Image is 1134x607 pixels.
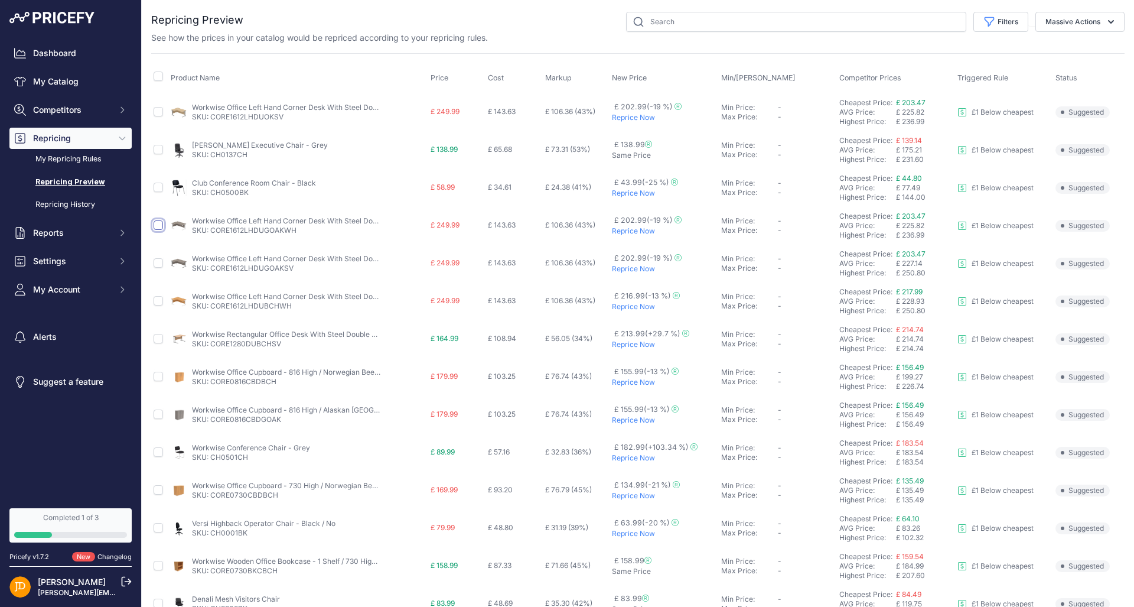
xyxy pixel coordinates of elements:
span: £ 34.61 [488,183,511,191]
a: Highest Price: [839,117,886,126]
div: Max Price: [721,150,778,160]
span: Price [431,73,448,82]
p: £1 Below cheapest [972,297,1034,306]
span: £ 203.47 [896,249,926,258]
a: £1 Below cheapest [957,486,1034,495]
div: AVG Price: [839,221,896,231]
div: Max Price: [721,415,778,424]
a: £ 139.14 [896,136,922,145]
p: See how the prices in your catalog would be repriced according to your repricing rules. [151,32,488,44]
span: - [778,178,781,187]
a: £ 217.99 [896,287,923,296]
p: £1 Below cheapest [972,145,1034,155]
a: £1 Below cheapest [957,259,1034,268]
p: Reprice Now [612,302,717,311]
a: Workwise Office Left Hand Corner Desk With Steel Double Upright Cantilever Frame - 1600X1200 / No... [192,292,606,301]
p: £1 Below cheapest [972,561,1034,571]
a: Cheapest Price: [839,249,892,258]
nav: Sidebar [9,43,132,494]
span: - [778,226,781,235]
span: Settings [33,255,110,267]
a: Cheapest Price: [839,174,892,183]
div: £ 135.49 [896,486,953,495]
p: Reprice Now [612,113,717,122]
a: Alerts [9,326,132,348]
a: Repricing Preview [9,172,132,193]
a: My Repricing Rules [9,149,132,170]
span: £ 143.63 [488,258,516,267]
span: £ 249.99 [431,258,460,267]
span: (-25 %) [642,178,669,187]
span: £ 231.60 [896,155,924,164]
span: £ 65.68 [488,145,512,154]
p: £1 Below cheapest [972,410,1034,420]
a: Cheapest Price: [839,439,892,447]
span: Competitors [33,104,110,116]
span: Suggested [1055,182,1110,194]
div: £ 183.54 [896,448,953,457]
button: Competitors [9,99,132,121]
a: SKU: CH0137CH [192,150,247,159]
input: Search [626,12,966,32]
div: Max Price: [721,377,778,387]
span: £ 108.94 [488,334,516,343]
div: Max Price: [721,301,778,311]
p: Reprice Now [612,416,717,425]
a: SKU: CORE0816CBDGOAK [192,415,281,424]
span: - [778,339,781,348]
div: £ 227.14 [896,259,953,268]
span: £ 103.25 [488,410,516,418]
div: Max Price: [721,491,778,500]
a: Workwise Office Left Hand Corner Desk With Steel Double Upright Cantilever Frame - 1600X1200 / Al... [192,254,607,263]
div: £ 225.82 [896,221,953,231]
a: Highest Price: [839,193,886,202]
span: £ 250.80 [896,268,926,277]
span: £ 138.99 [614,140,652,149]
p: £1 Below cheapest [972,524,1034,533]
a: £1 Below cheapest [957,448,1034,457]
span: (+29.7 %) [645,329,680,338]
span: - [778,141,781,150]
button: Reports [9,222,132,244]
div: Min Price: [721,141,778,150]
a: £ 135.49 [896,476,924,485]
span: Min/[PERSON_NAME] [721,73,796,82]
p: £1 Below cheapest [972,221,1034,231]
div: Max Price: [721,453,778,462]
span: £ 249.99 [431,107,460,116]
a: £1 Below cheapest [957,297,1034,306]
a: Workwise Office Left Hand Corner Desk With Steel Double Upright Cantilever Frame - 1600X1200 / Al... [192,216,607,225]
div: AVG Price: [839,335,896,344]
a: Cheapest Price: [839,476,892,485]
span: £ 213.99 [614,329,689,338]
span: £ 106.36 (43%) [545,296,595,305]
a: SKU: CORE0730CBDBCH [192,491,278,499]
span: - [778,264,781,272]
span: Triggered Rule [957,73,1008,82]
a: £1 Below cheapest [957,335,1034,344]
button: Massive Actions [1035,12,1125,32]
div: £ 225.82 [896,108,953,117]
a: SKU: CH0500BK [192,188,249,197]
span: Repricing [33,132,110,144]
div: Min Price: [721,254,778,264]
span: New Price [612,73,647,82]
span: £ 44.80 [896,174,922,183]
span: £ 138.99 [431,145,458,154]
a: [PERSON_NAME][EMAIL_ADDRESS][PERSON_NAME][DOMAIN_NAME] [38,588,278,597]
span: £ 156.49 [896,401,924,410]
span: £ 76.74 (43%) [545,410,592,418]
span: - [778,415,781,424]
span: (-13 %) [644,367,670,376]
span: Competitor Prices [839,73,901,82]
div: Min Price: [721,368,778,377]
div: £ 199.27 [896,372,953,382]
a: Versi Highback Operator Chair - Black / No [192,519,335,528]
button: Repricing [9,128,132,149]
span: £ 76.74 (43%) [545,372,592,381]
a: Highest Price: [839,571,886,580]
span: - [778,188,781,197]
a: Highest Price: [839,457,886,466]
div: Max Price: [721,112,778,122]
span: £ 58.99 [431,183,455,191]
